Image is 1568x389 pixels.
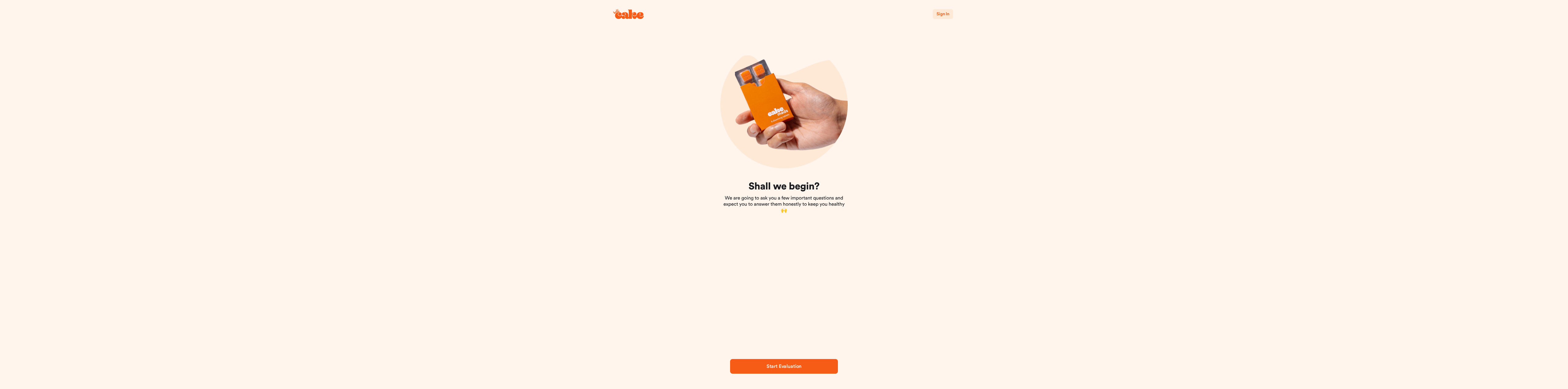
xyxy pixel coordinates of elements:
[722,181,846,214] div: We are going to ask you a few important questions and expect you to answer them honestly to keep ...
[722,181,846,193] h1: Shall we begin?
[720,41,848,168] img: onboarding-img03.png
[767,364,801,369] span: Start Evaluation
[730,359,838,374] button: Start Evaluation
[937,12,949,16] span: Sign In
[933,9,953,19] button: Sign In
